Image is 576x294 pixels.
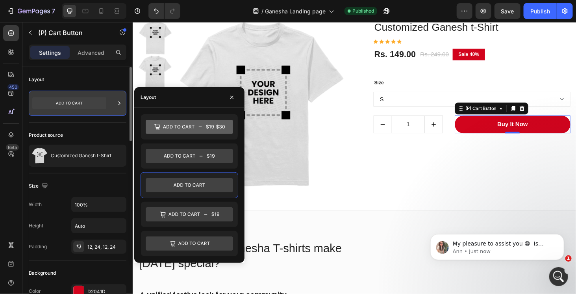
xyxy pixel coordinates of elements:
[39,48,61,57] p: Settings
[495,3,520,19] button: Save
[3,3,59,19] button: 7
[29,243,47,250] div: Padding
[38,28,105,37] p: (P) Cart Button
[78,48,104,57] p: Advanced
[257,28,303,41] div: Rs. 149.00
[261,7,263,15] span: /
[6,233,230,266] h2: Why community Ganesha T-shirts make [DATE] special?
[29,201,42,208] div: Width
[133,22,576,294] iframe: Design area
[29,132,63,139] div: Product source
[419,218,576,273] iframe: Intercom notifications message
[51,153,111,158] p: Customized Ganesh t-Shirt
[148,3,180,19] div: Undo/Redo
[565,255,572,262] span: 1
[29,76,44,83] div: Layout
[29,222,43,229] div: Height
[265,7,326,15] span: Ganesha Landing page
[343,100,467,119] button: Buy It Now
[141,94,156,101] div: Layout
[72,197,126,212] input: Auto
[306,29,338,40] div: Rs. 249.00
[7,84,19,90] div: 450
[72,219,126,233] input: Auto
[29,181,50,192] div: Size
[524,3,557,19] button: Publish
[52,6,55,16] p: 7
[6,144,19,151] div: Beta
[389,104,421,114] div: Buy It Now
[87,244,124,251] div: 12, 24, 12, 24
[530,7,550,15] div: Publish
[311,100,330,118] button: increment
[352,7,374,15] span: Published
[257,60,269,70] legend: Size
[549,267,568,286] iframe: Intercom live chat
[341,28,376,41] pre: Sale 40%
[32,148,48,164] img: product feature img
[353,89,389,96] div: (P) Cart Button
[29,270,56,277] div: Background
[276,100,311,118] input: quantity
[501,8,514,15] span: Save
[257,100,276,118] button: decrement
